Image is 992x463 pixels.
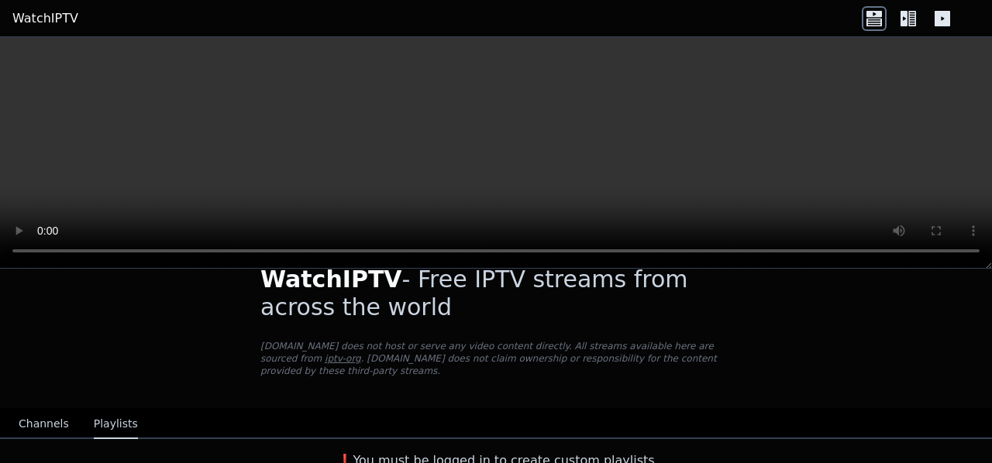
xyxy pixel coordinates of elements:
span: WatchIPTV [260,266,402,293]
a: WatchIPTV [12,9,78,28]
h1: - Free IPTV streams from across the world [260,266,732,321]
button: Channels [19,410,69,439]
p: [DOMAIN_NAME] does not host or serve any video content directly. All streams available here are s... [260,340,732,377]
button: Playlists [94,410,138,439]
a: iptv-org [325,353,361,364]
